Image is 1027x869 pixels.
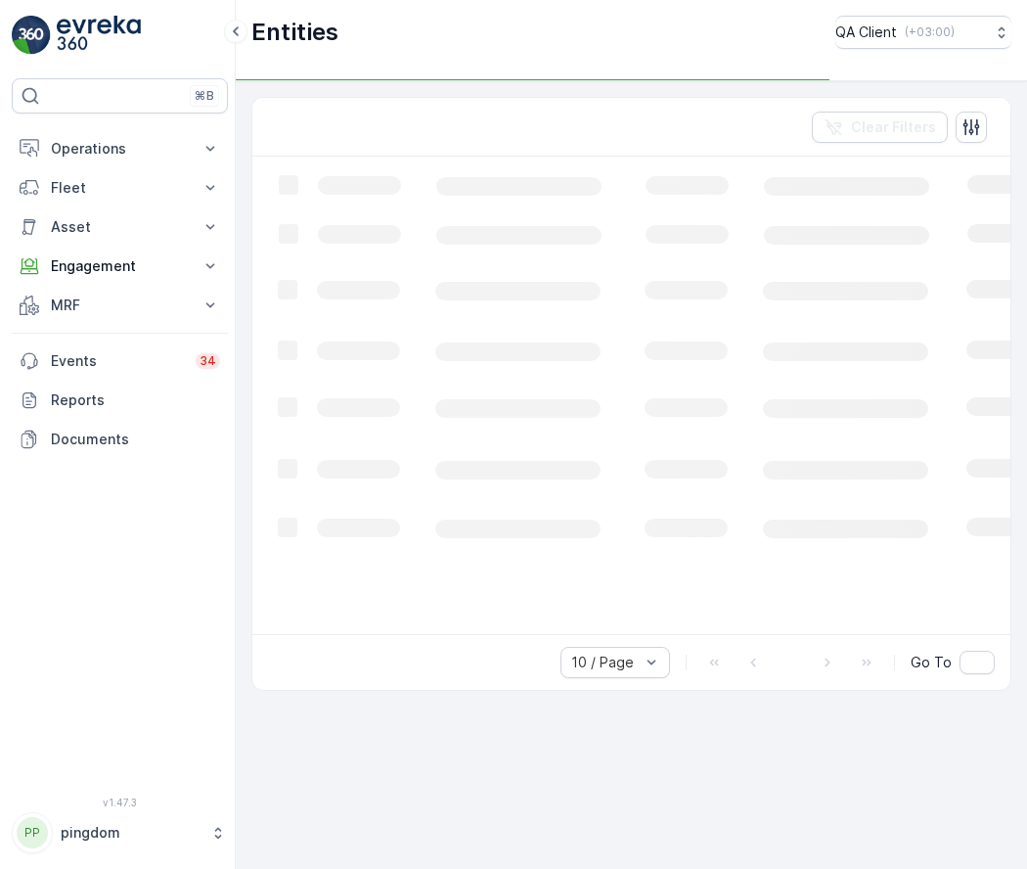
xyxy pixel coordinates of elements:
[12,168,228,207] button: Fleet
[51,390,220,410] p: Reports
[12,420,228,459] a: Documents
[51,296,189,315] p: MRF
[12,286,228,325] button: MRF
[51,430,220,449] p: Documents
[12,342,228,381] a: Events34
[51,256,189,276] p: Engagement
[195,88,214,104] p: ⌘B
[61,823,201,843] p: pingdom
[200,353,216,369] p: 34
[57,16,141,55] img: logo_light-DOdMpM7g.png
[12,129,228,168] button: Operations
[12,381,228,420] a: Reports
[251,17,338,48] p: Entities
[51,139,189,159] p: Operations
[51,178,189,198] p: Fleet
[835,23,897,42] p: QA Client
[835,16,1011,49] button: QA Client(+03:00)
[12,16,51,55] img: logo
[17,817,48,848] div: PP
[51,351,184,371] p: Events
[905,24,955,40] p: ( +03:00 )
[12,247,228,286] button: Engagement
[12,797,228,808] span: v 1.47.3
[911,653,952,672] span: Go To
[812,112,948,143] button: Clear Filters
[12,207,228,247] button: Asset
[851,117,936,137] p: Clear Filters
[12,812,228,853] button: PPpingdom
[51,217,189,237] p: Asset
